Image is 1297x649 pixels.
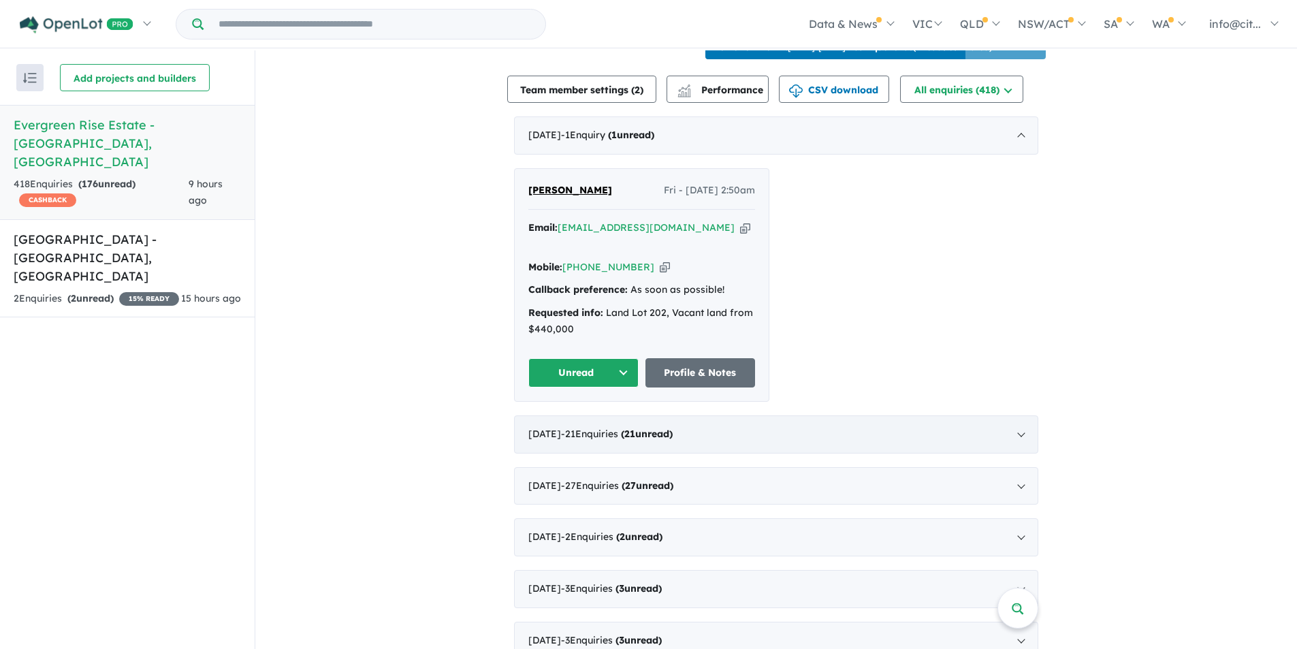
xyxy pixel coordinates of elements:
strong: ( unread) [622,479,673,492]
button: Performance [667,76,769,103]
span: Performance [679,84,763,96]
span: 1 [611,129,617,141]
strong: ( unread) [67,292,114,304]
div: As soon as possible! [528,282,755,298]
span: Fri - [DATE] 2:50am [664,183,755,199]
img: download icon [789,84,803,98]
img: sort.svg [23,73,37,83]
span: 15 hours ago [181,292,241,304]
img: line-chart.svg [678,84,690,92]
img: Openlot PRO Logo White [20,16,133,33]
span: - 2 Enquir ies [561,531,662,543]
button: Unread [528,358,639,387]
strong: Requested info: [528,306,603,319]
span: 9 hours ago [189,178,223,206]
a: [PERSON_NAME] [528,183,612,199]
h5: [GEOGRAPHIC_DATA] - [GEOGRAPHIC_DATA] , [GEOGRAPHIC_DATA] [14,230,241,285]
button: Team member settings (2) [507,76,656,103]
a: [PHONE_NUMBER] [562,261,654,273]
span: 176 [82,178,98,190]
button: CSV download [779,76,889,103]
strong: Email: [528,221,558,234]
span: CASHBACK [19,193,76,207]
span: 2 [620,531,625,543]
div: Land Lot 202, Vacant land from $440,000 [528,305,755,338]
span: 21 [624,428,635,440]
button: All enquiries (418) [900,76,1023,103]
span: - 3 Enquir ies [561,634,662,646]
span: 3 [619,634,624,646]
strong: ( unread) [615,582,662,595]
strong: ( unread) [616,531,662,543]
div: [DATE] [514,415,1038,454]
span: - 21 Enquir ies [561,428,673,440]
div: 418 Enquir ies [14,176,189,209]
a: [EMAIL_ADDRESS][DOMAIN_NAME] [558,221,735,234]
span: 27 [625,479,636,492]
div: [DATE] [514,467,1038,505]
div: [DATE] [514,116,1038,155]
button: Copy [660,260,670,274]
span: - 1 Enquir y [561,129,654,141]
span: 2 [71,292,76,304]
span: 15 % READY [119,292,179,306]
button: Add projects and builders [60,64,210,91]
strong: Mobile: [528,261,562,273]
div: [DATE] [514,570,1038,608]
input: Try estate name, suburb, builder or developer [206,10,543,39]
span: 3 [619,582,624,595]
strong: Callback preference: [528,283,628,296]
span: [PERSON_NAME] [528,184,612,196]
div: [DATE] [514,518,1038,556]
strong: ( unread) [78,178,135,190]
span: 2 [635,84,640,96]
strong: ( unread) [608,129,654,141]
span: - 3 Enquir ies [561,582,662,595]
a: Profile & Notes [645,358,756,387]
strong: ( unread) [621,428,673,440]
button: Copy [740,221,750,235]
span: - 27 Enquir ies [561,479,673,492]
img: bar-chart.svg [677,89,691,97]
span: info@cit... [1209,17,1261,31]
div: 2 Enquir ies [14,291,179,307]
h5: Evergreen Rise Estate - [GEOGRAPHIC_DATA] , [GEOGRAPHIC_DATA] [14,116,241,171]
strong: ( unread) [615,634,662,646]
